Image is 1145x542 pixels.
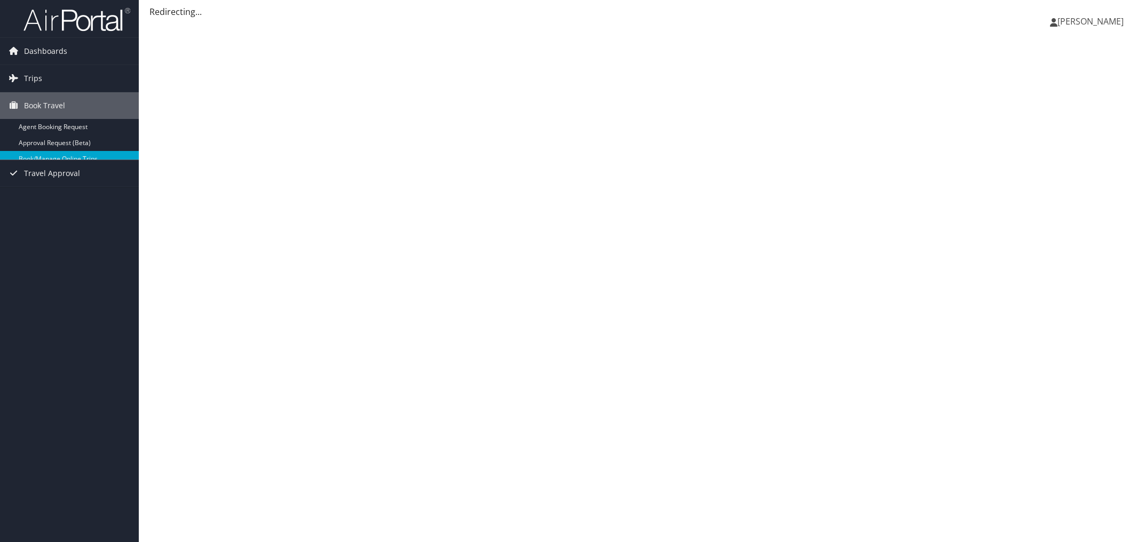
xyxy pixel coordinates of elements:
[24,38,67,65] span: Dashboards
[24,65,42,92] span: Trips
[149,5,1134,18] div: Redirecting...
[23,7,130,32] img: airportal-logo.png
[24,160,80,187] span: Travel Approval
[1057,15,1124,27] span: [PERSON_NAME]
[1050,5,1134,37] a: [PERSON_NAME]
[24,92,65,119] span: Book Travel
